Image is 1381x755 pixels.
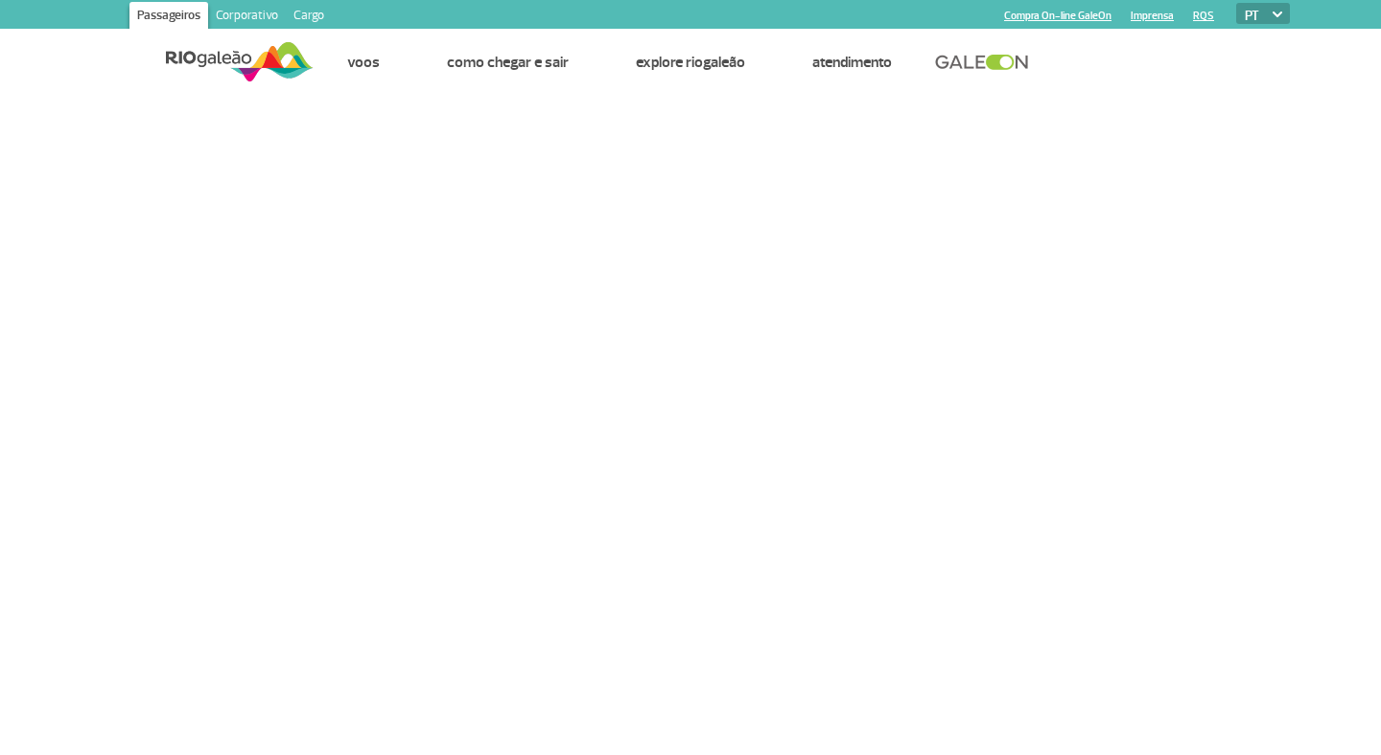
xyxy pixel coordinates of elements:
a: Corporativo [208,2,286,33]
a: Voos [347,53,380,72]
a: Atendimento [812,53,892,72]
a: RQS [1193,10,1214,22]
a: Imprensa [1131,10,1174,22]
a: Explore RIOgaleão [636,53,745,72]
a: Passageiros [129,2,208,33]
a: Compra On-line GaleOn [1004,10,1112,22]
a: Cargo [286,2,332,33]
a: Como chegar e sair [447,53,569,72]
